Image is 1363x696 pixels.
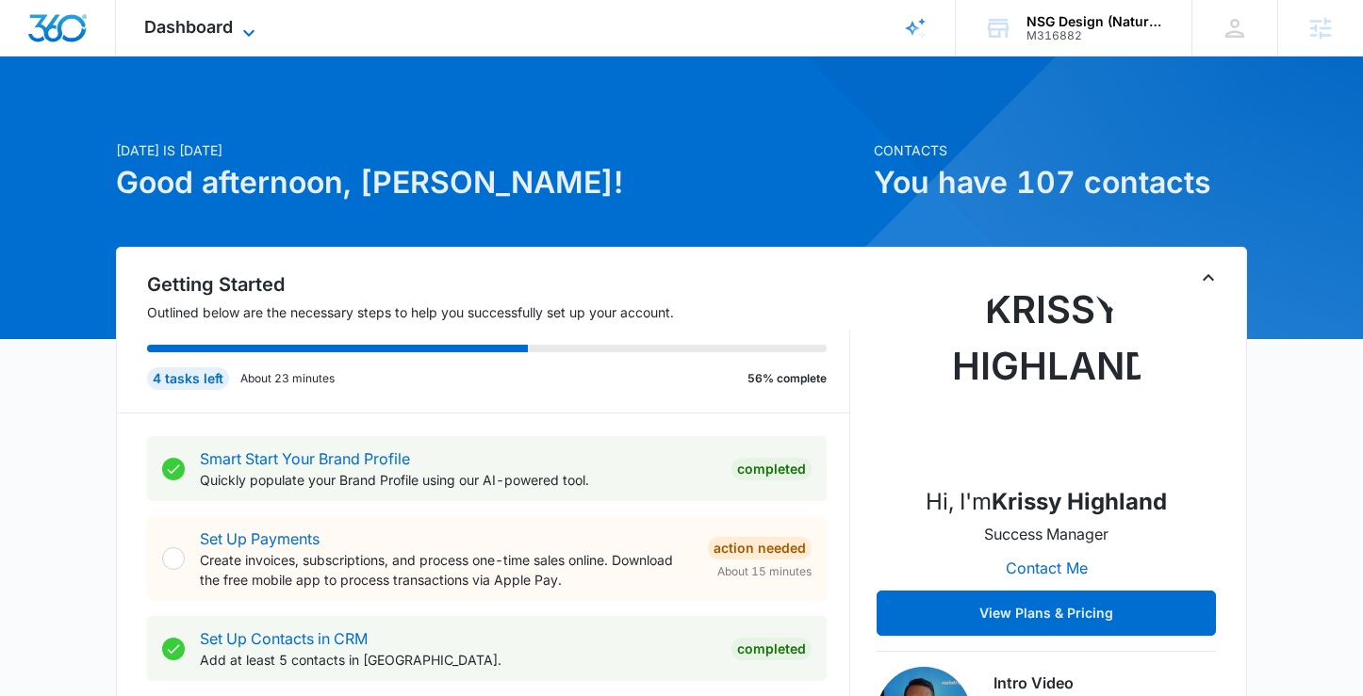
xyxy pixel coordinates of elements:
[717,563,812,580] span: About 15 minutes
[200,629,368,648] a: Set Up Contacts in CRM
[116,160,862,205] h1: Good afternoon, [PERSON_NAME]!
[874,140,1247,160] p: Contacts
[1026,14,1164,29] div: account name
[874,160,1247,205] h1: You have 107 contacts
[144,17,233,37] span: Dashboard
[147,302,850,322] p: Outlined below are the necessary steps to help you successfully set up your account.
[200,470,716,490] p: Quickly populate your Brand Profile using our AI-powered tool.
[747,370,827,387] p: 56% complete
[200,449,410,468] a: Smart Start Your Brand Profile
[952,282,1141,470] img: Krissy Highland
[926,485,1167,519] p: Hi, I'm
[1026,29,1164,42] div: account id
[877,591,1216,636] button: View Plans & Pricing
[1197,267,1220,289] button: Toggle Collapse
[731,638,812,660] div: Completed
[200,550,693,590] p: Create invoices, subscriptions, and process one-time sales online. Download the free mobile app t...
[200,529,320,548] a: Set Up Payments
[200,650,716,670] p: Add at least 5 contacts in [GEOGRAPHIC_DATA].
[147,367,229,390] div: 4 tasks left
[147,270,850,299] h2: Getting Started
[731,458,812,480] div: Completed
[240,370,335,387] p: About 23 minutes
[994,672,1216,694] h3: Intro Video
[708,537,812,559] div: Action Needed
[987,545,1107,591] button: Contact Me
[116,140,862,160] p: [DATE] is [DATE]
[984,523,1108,545] p: Success Manager
[992,488,1167,515] strong: Krissy Highland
